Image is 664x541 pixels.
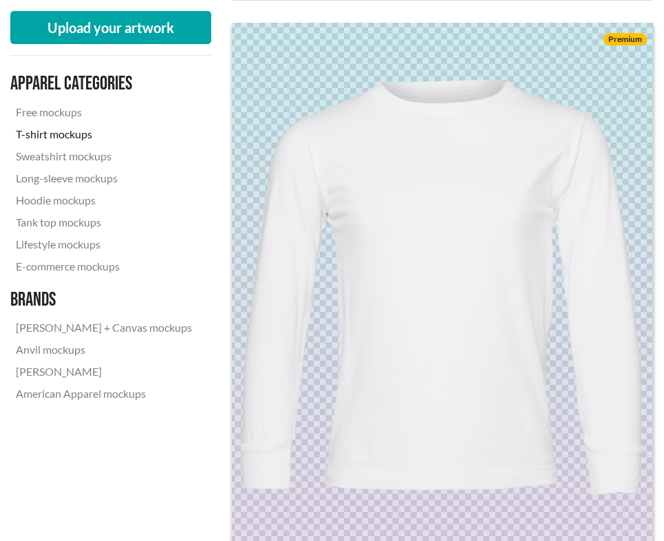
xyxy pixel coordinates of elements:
[10,145,197,167] a: Sweatshirt mockups
[10,167,197,189] a: Long-sleeve mockups
[603,33,647,45] span: Premium
[10,288,197,312] h3: Brands
[10,339,197,361] a: Anvil mockups
[10,72,197,96] h3: Apparel categories
[10,211,197,233] a: Tank top mockups
[10,361,197,383] a: [PERSON_NAME]
[10,255,197,277] a: E-commerce mockups
[10,317,197,339] a: [PERSON_NAME] + Canvas mockups
[10,233,197,255] a: Lifestyle mockups
[10,383,197,405] a: American Apparel mockups
[10,123,197,145] a: T-shirt mockups
[10,189,197,211] a: Hoodie mockups
[10,11,211,44] button: Upload your artwork
[10,101,197,123] a: Free mockups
